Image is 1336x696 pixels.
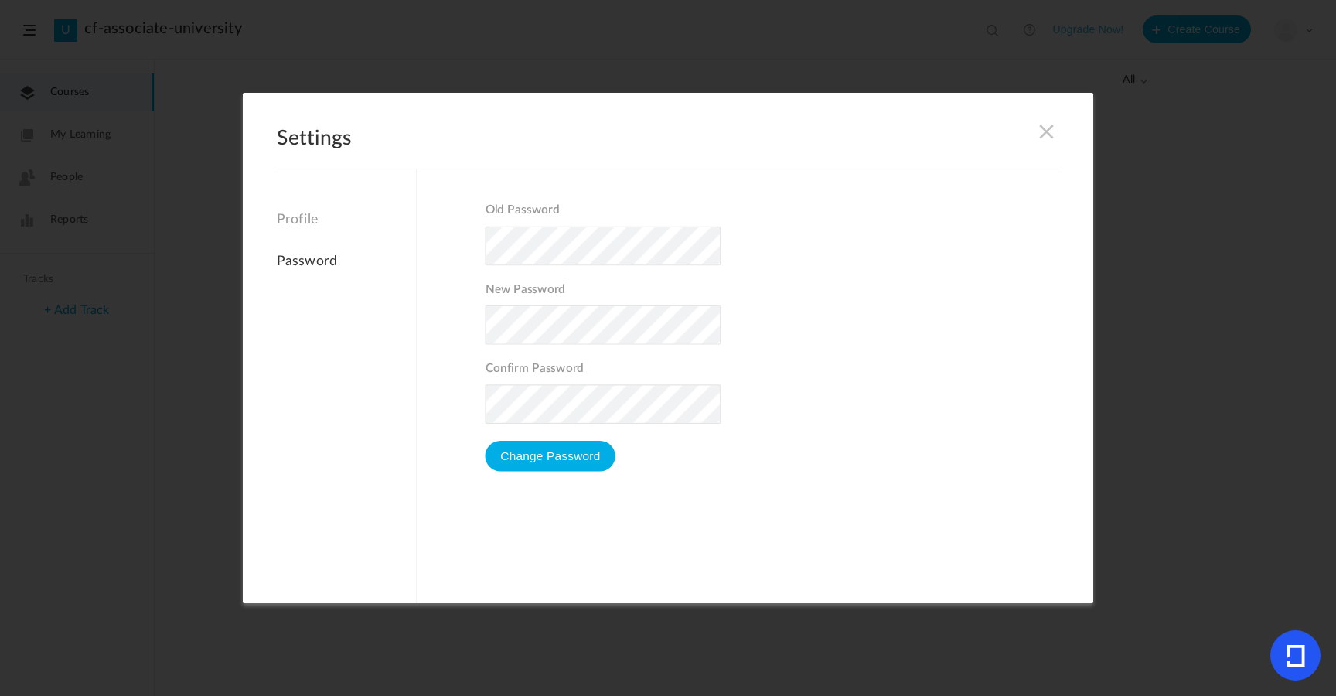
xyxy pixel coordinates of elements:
[277,127,1059,169] h2: Settings
[486,203,1060,218] span: Old Password
[486,227,721,266] input: Old Password
[277,245,416,278] a: Password
[486,305,721,345] input: New Password
[486,385,721,425] input: Confirm Password
[486,441,616,472] button: Change Password
[277,212,416,237] a: Profile
[486,362,1060,377] span: Confirm Password
[486,283,1060,298] span: New Password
